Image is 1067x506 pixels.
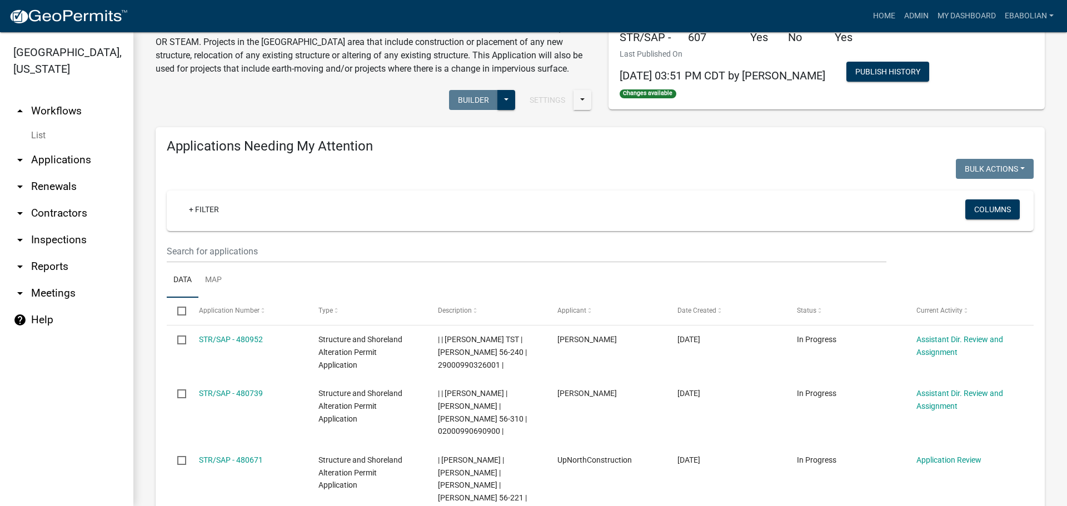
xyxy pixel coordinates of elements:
a: My Dashboard [933,6,1000,27]
p: APPLICATION FOR PROJECTS THAT FALL WITHIN 1000 FEET OF A LAKE OR 300 FEET OF ANY CREEK, RIVER OR ... [156,22,592,76]
datatable-header-cell: Application Number [188,298,307,324]
i: arrow_drop_up [13,104,27,118]
h5: Yes [835,31,862,44]
i: arrow_drop_down [13,153,27,167]
datatable-header-cell: Applicant [547,298,666,324]
span: In Progress [797,455,836,464]
button: Bulk Actions [956,159,1034,179]
button: Publish History [846,62,929,82]
span: 09/18/2025 [677,389,700,398]
span: Date Created [677,307,716,314]
h5: STR/SAP - [620,31,671,44]
a: Assistant Dir. Review and Assignment [916,389,1003,410]
a: STR/SAP - 480952 [199,335,263,344]
button: Settings [521,90,574,110]
datatable-header-cell: Select [167,298,188,324]
a: Application Review [916,455,981,464]
button: Columns [965,199,1020,219]
datatable-header-cell: Description [427,298,547,324]
datatable-header-cell: Current Activity [906,298,1025,324]
datatable-header-cell: Date Created [666,298,786,324]
span: Changes available [620,89,676,98]
p: Last Published On [620,48,825,60]
h4: Applications Needing My Attention [167,138,1034,154]
a: Data [167,263,198,298]
i: arrow_drop_down [13,207,27,220]
a: + Filter [180,199,228,219]
span: UpNorthConstruction [557,455,632,464]
span: Structure and Shoreland Alteration Permit Application [318,389,402,423]
span: Current Activity [916,307,963,314]
span: Structure and Shoreland Alteration Permit Application [318,455,402,490]
a: Map [198,263,228,298]
datatable-header-cell: Status [786,298,906,324]
a: STR/SAP - 480739 [199,389,263,398]
span: Type [318,307,333,314]
input: Search for applications [167,240,886,263]
button: Builder [449,90,498,110]
span: | | PHILLIPS TST | Blanche 56-240 | 29000990326001 | [438,335,527,369]
span: In Progress [797,389,836,398]
i: help [13,313,27,327]
a: STR/SAP - 480671 [199,455,263,464]
span: 09/19/2025 [677,335,700,344]
span: Application Number [199,307,260,314]
span: In Progress [797,335,836,344]
span: Status [797,307,816,314]
span: Structure and Shoreland Alteration Permit Application [318,335,402,369]
span: Randy Halvorson [557,389,617,398]
span: | | JOSEPH KRAAYENBRINK | DAWN KRAAYENBRINK | Walker 56-310 | 02000990690900 | [438,389,527,435]
h5: No [788,31,818,44]
span: 09/18/2025 [677,455,700,464]
a: Admin [900,6,933,27]
h5: Yes [750,31,771,44]
i: arrow_drop_down [13,260,27,273]
span: Brian Richard Brogard [557,335,617,344]
i: arrow_drop_down [13,233,27,247]
a: Assistant Dir. Review and Assignment [916,335,1003,357]
span: Description [438,307,472,314]
wm-modal-confirm: Workflow Publish History [846,68,929,77]
datatable-header-cell: Type [308,298,427,324]
h5: 607 [688,31,734,44]
span: [DATE] 03:51 PM CDT by [PERSON_NAME] [620,69,825,82]
i: arrow_drop_down [13,287,27,300]
a: ebabolian [1000,6,1058,27]
span: Applicant [557,307,586,314]
i: arrow_drop_down [13,180,27,193]
a: Home [869,6,900,27]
